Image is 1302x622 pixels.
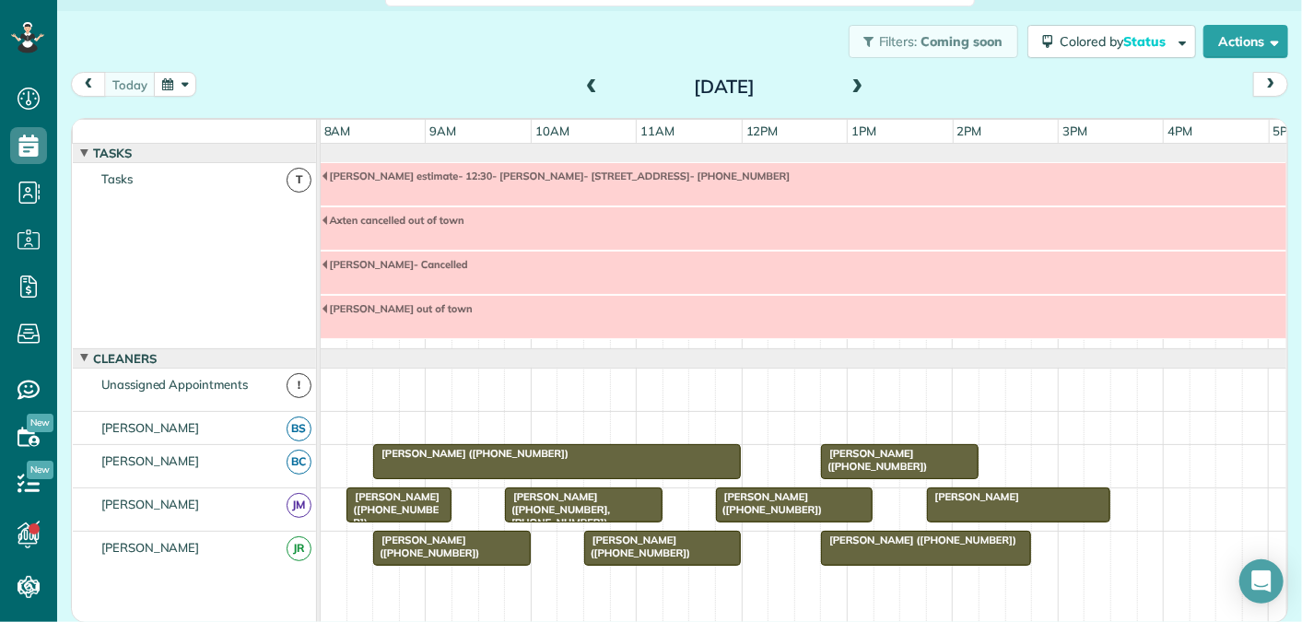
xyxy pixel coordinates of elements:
[820,534,1017,546] span: [PERSON_NAME] ([PHONE_NUMBER])
[1253,72,1288,97] button: next
[27,461,53,479] span: New
[287,373,311,398] span: !
[98,497,204,511] span: [PERSON_NAME]
[1060,33,1172,50] span: Colored by
[504,490,610,530] span: [PERSON_NAME] ([PHONE_NUMBER], [PHONE_NUMBER])
[98,171,136,186] span: Tasks
[820,447,928,473] span: [PERSON_NAME] ([PHONE_NUMBER])
[287,417,311,441] span: BS
[321,123,355,138] span: 8am
[287,168,311,193] span: T
[98,453,204,468] span: [PERSON_NAME]
[346,490,440,530] span: [PERSON_NAME] ([PHONE_NUMBER])
[1059,123,1091,138] span: 3pm
[583,534,691,559] span: [PERSON_NAME] ([PHONE_NUMBER])
[321,214,465,227] span: Axten cancelled out of town
[532,123,573,138] span: 10am
[1164,123,1196,138] span: 4pm
[321,302,474,315] span: [PERSON_NAME] out of town
[89,146,135,160] span: Tasks
[98,540,204,555] span: [PERSON_NAME]
[1203,25,1288,58] button: Actions
[637,123,678,138] span: 11am
[89,351,160,366] span: Cleaners
[715,490,823,516] span: [PERSON_NAME] ([PHONE_NUMBER])
[71,72,106,97] button: prev
[321,258,469,271] span: [PERSON_NAME]- Cancelled
[287,493,311,518] span: JM
[321,170,792,182] span: [PERSON_NAME] estimate- 12:30- [PERSON_NAME]- [STREET_ADDRESS]- [PHONE_NUMBER]
[27,414,53,432] span: New
[743,123,782,138] span: 12pm
[372,534,480,559] span: [PERSON_NAME] ([PHONE_NUMBER])
[1270,123,1302,138] span: 5pm
[1123,33,1168,50] span: Status
[287,536,311,561] span: JR
[98,377,252,392] span: Unassigned Appointments
[926,490,1021,503] span: [PERSON_NAME]
[287,450,311,475] span: BC
[426,123,460,138] span: 9am
[609,76,839,97] h2: [DATE]
[98,420,204,435] span: [PERSON_NAME]
[1239,559,1284,604] div: Open Intercom Messenger
[879,33,918,50] span: Filters:
[1027,25,1196,58] button: Colored byStatus
[848,123,880,138] span: 1pm
[954,123,986,138] span: 2pm
[372,447,569,460] span: [PERSON_NAME] ([PHONE_NUMBER])
[921,33,1003,50] span: Coming soon
[104,72,156,97] button: today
